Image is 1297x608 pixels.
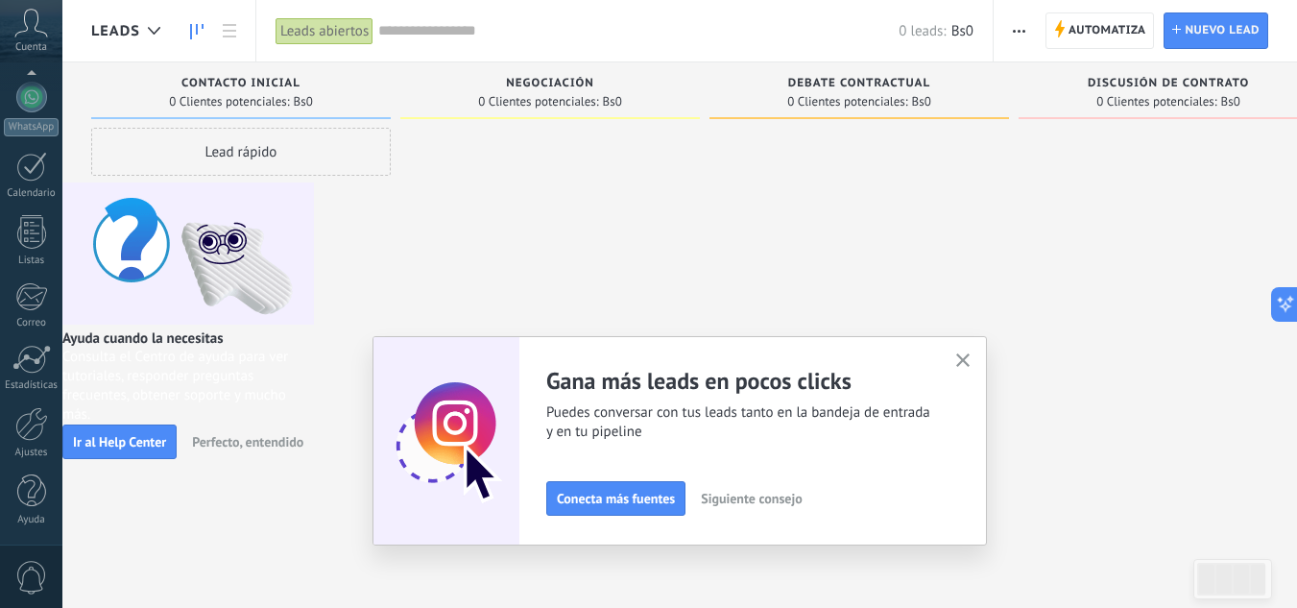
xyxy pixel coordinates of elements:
[101,77,381,93] div: Contacto inicial
[951,22,973,40] span: Bs0
[4,379,60,392] div: Estadísticas
[91,22,140,40] span: Leads
[183,427,312,456] button: Perfecto, entendido
[1045,12,1155,49] a: Automatiza
[719,77,999,93] div: Debate contractual
[787,96,907,108] span: 0 Clientes potenciales:
[4,118,59,136] div: WhatsApp
[478,96,598,108] span: 0 Clientes potenciales:
[1221,96,1240,108] span: Bs0
[1164,12,1268,49] a: Nuevo lead
[91,128,391,176] div: Lead rápido
[4,255,60,267] div: Listas
[276,17,373,45] div: Leads abiertos
[62,348,314,425] span: Consulta el Centro de ayuda para ver tutoriales, responder preguntas frecuentes, obtener soporte ...
[546,481,685,516] button: Conecta más fuentes
[213,12,246,50] a: Lista
[4,447,60,459] div: Ajustes
[701,492,802,505] span: Siguiente consejo
[546,366,932,396] h2: Gana más leads en pocos clicks
[912,96,931,108] span: Bs0
[410,77,690,93] div: Negociación
[603,96,622,108] span: Bs0
[294,96,313,108] span: Bs0
[1069,13,1146,48] span: Automatiza
[73,435,166,449] span: Ir al Help Center
[4,514,60,526] div: Ayuda
[15,41,47,54] span: Cuenta
[546,403,932,442] span: Puedes conversar con tus leads tanto en la bandeja de entrada y en tu pipeline
[899,22,946,40] span: 0 leads:
[181,77,300,90] span: Contacto inicial
[557,492,675,505] span: Conecta más fuentes
[692,484,810,513] button: Siguiente consejo
[788,77,930,90] span: Debate contractual
[506,77,594,90] span: Negociación
[62,425,177,459] button: Ir al Help Center
[1185,13,1260,48] span: Nuevo lead
[4,317,60,329] div: Correo
[192,435,303,449] span: Perfecto, entendido
[180,12,213,50] a: Leads
[1096,96,1216,108] span: 0 Clientes potenciales:
[1005,12,1033,49] button: Más
[169,96,289,108] span: 0 Clientes potenciales:
[4,187,60,200] div: Calendario
[62,329,314,348] h2: Ayuda cuando la necesitas
[1088,77,1249,90] span: Discusión de contrato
